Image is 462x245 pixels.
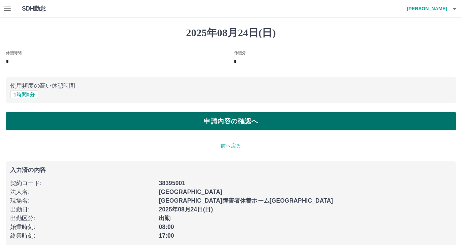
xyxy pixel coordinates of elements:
p: 出勤日 : [10,205,154,214]
p: 使用頻度の高い休憩時間 [10,81,452,90]
b: 38395001 [159,180,185,186]
p: 前へ戻る [6,142,456,150]
p: 出勤区分 : [10,214,154,223]
p: 法人名 : [10,188,154,196]
b: [GEOGRAPHIC_DATA]障害者休養ホーム[GEOGRAPHIC_DATA] [159,198,333,204]
b: 出勤 [159,215,170,221]
p: 現場名 : [10,196,154,205]
b: 17:00 [159,233,174,239]
p: 始業時刻 : [10,223,154,231]
label: 休憩時間 [6,50,21,55]
p: 終業時刻 : [10,231,154,240]
p: 入力済の内容 [10,167,452,173]
button: 1時間0分 [10,90,38,99]
button: 申請内容の確認へ [6,112,456,130]
h1: 2025年08月24日(日) [6,27,456,39]
b: 2025年08月24日(日) [159,206,213,213]
p: 契約コード : [10,179,154,188]
b: 08:00 [159,224,174,230]
label: 休憩分 [234,50,246,55]
b: [GEOGRAPHIC_DATA] [159,189,222,195]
